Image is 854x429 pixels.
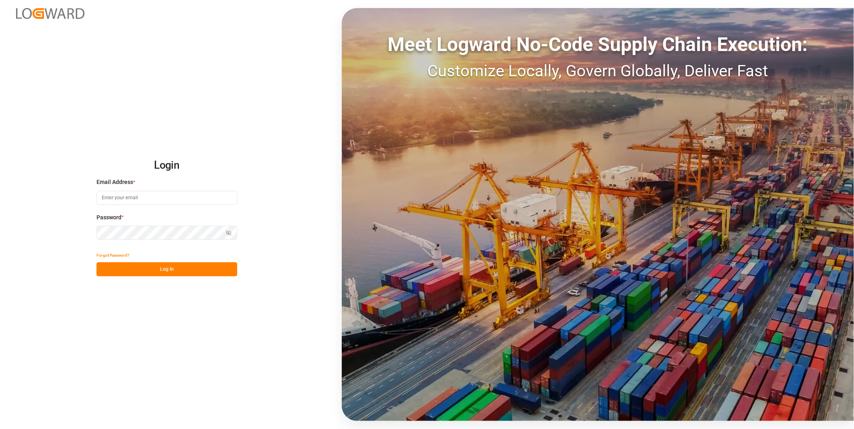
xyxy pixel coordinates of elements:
[96,153,237,178] h2: Login
[96,213,121,222] span: Password
[342,30,854,59] div: Meet Logward No-Code Supply Chain Execution:
[342,59,854,83] div: Customize Locally, Govern Globally, Deliver Fast
[96,262,237,276] button: Log In
[96,248,129,262] button: Forgot Password?
[16,8,84,19] img: Logward_new_orange.png
[96,178,133,186] span: Email Address
[96,191,237,205] input: Enter your email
